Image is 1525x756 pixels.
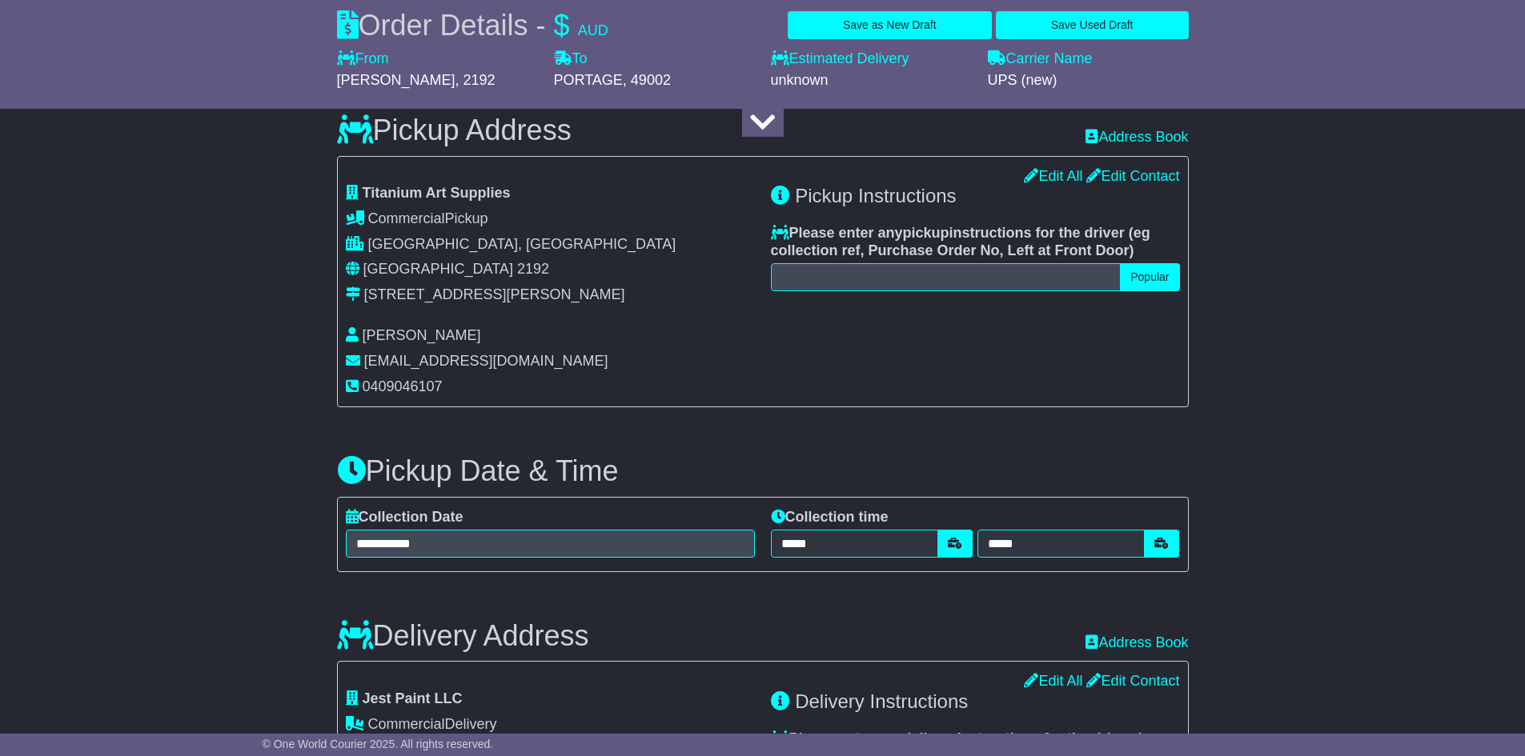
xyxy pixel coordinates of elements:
[988,50,1093,68] label: Carrier Name
[623,72,671,88] span: , 49002
[517,261,549,277] span: 2192
[363,327,481,343] span: [PERSON_NAME]
[363,261,513,277] span: [GEOGRAPHIC_DATA]
[788,11,992,39] button: Save as New Draft
[903,730,957,746] span: delivery
[771,509,889,526] label: Collection time
[346,210,755,228] div: Pickup
[996,11,1189,39] button: Save Used Draft
[337,114,572,146] h3: Pickup Address
[988,72,1189,90] div: UPS (new)
[364,286,625,304] div: [STREET_ADDRESS][PERSON_NAME]
[363,690,463,706] span: Jest Paint LLC
[346,716,755,734] div: Delivery
[337,72,455,88] span: [PERSON_NAME]
[903,225,949,241] span: pickup
[554,9,570,42] span: $
[795,690,968,712] span: Delivery Instructions
[368,210,445,226] span: Commercial
[337,8,608,42] div: Order Details -
[554,50,588,68] label: To
[1024,168,1082,184] a: Edit All
[771,225,1150,258] span: eg collection ref, Purchase Order No, Left at Front Door
[1024,673,1082,689] a: Edit All
[771,225,1180,259] label: Please enter any instructions for the driver ( )
[1086,634,1188,650] a: Address Book
[337,620,589,652] h3: Delivery Address
[346,509,464,526] label: Collection Date
[368,236,676,252] span: [GEOGRAPHIC_DATA], [GEOGRAPHIC_DATA]
[1086,673,1179,689] a: Edit Contact
[795,185,956,206] span: Pickup Instructions
[363,185,511,201] span: Titanium Art Supplies
[337,50,389,68] label: From
[364,353,608,369] span: [EMAIL_ADDRESS][DOMAIN_NAME]
[263,738,494,750] span: © One World Courier 2025. All rights reserved.
[1086,168,1179,184] a: Edit Contact
[578,22,608,38] span: AUD
[554,72,623,88] span: PORTAGE
[455,72,496,88] span: , 2192
[771,50,972,68] label: Estimated Delivery
[337,455,1189,487] h3: Pickup Date & Time
[363,378,443,394] span: 0409046107
[1086,129,1188,146] a: Address Book
[1120,263,1179,291] button: Popular
[771,72,972,90] div: unknown
[368,716,445,732] span: Commercial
